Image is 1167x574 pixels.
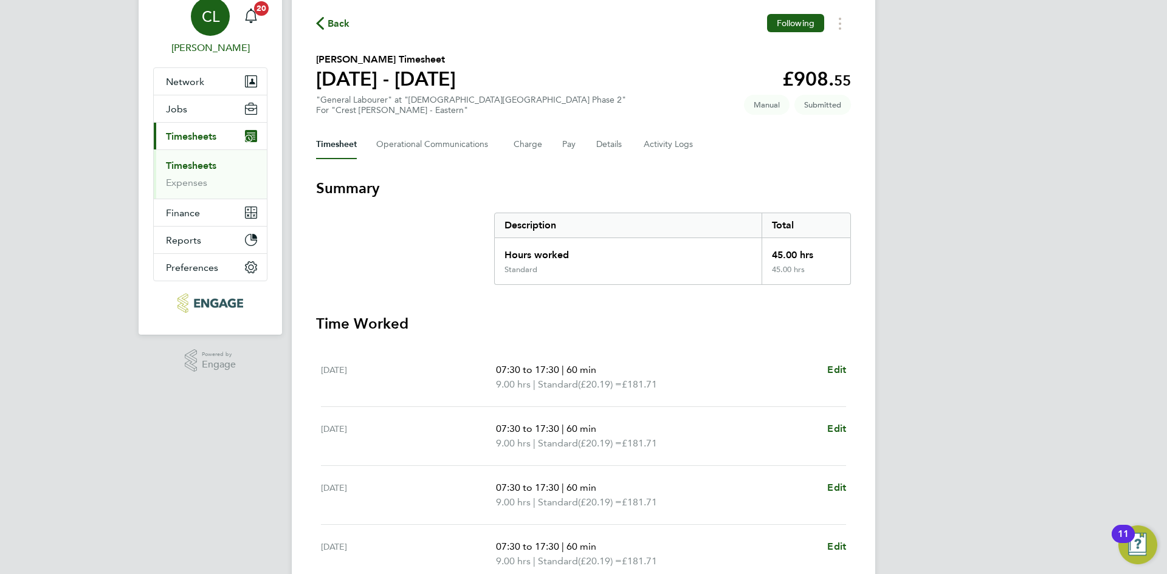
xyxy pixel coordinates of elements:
[827,480,846,495] a: Edit
[202,349,236,360] span: Powered by
[504,265,537,275] div: Standard
[794,95,851,115] span: This timesheet is Submitted.
[762,265,850,284] div: 45.00 hrs
[154,95,267,122] button: Jobs
[562,482,564,493] span: |
[166,262,218,273] span: Preferences
[514,130,543,159] button: Charge
[316,314,851,333] h3: Time Worked
[166,207,200,219] span: Finance
[578,555,622,567] span: (£20.19) =
[827,363,846,377] a: Edit
[177,293,243,313] img: protechltd-logo-retina.png
[622,555,657,567] span: £181.71
[316,16,350,31] button: Back
[622,378,657,390] span: £181.71
[316,95,626,115] div: "General Labourer" at "[DEMOGRAPHIC_DATA][GEOGRAPHIC_DATA] Phase 2"
[496,423,559,434] span: 07:30 to 17:30
[321,422,496,451] div: [DATE]
[566,423,596,434] span: 60 min
[533,437,535,449] span: |
[578,378,622,390] span: (£20.19) =
[496,378,531,390] span: 9.00 hrs
[495,238,762,265] div: Hours worked
[622,496,657,508] span: £181.71
[566,541,596,552] span: 60 min
[622,437,657,449] span: £181.71
[494,213,851,285] div: Summary
[154,227,267,253] button: Reports
[321,480,496,510] div: [DATE]
[154,123,267,149] button: Timesheets
[328,16,350,31] span: Back
[562,423,564,434] span: |
[533,378,535,390] span: |
[566,364,596,375] span: 60 min
[496,496,531,508] span: 9.00 hrs
[829,14,851,33] button: Timesheets Menu
[744,95,790,115] span: This timesheet was manually created.
[495,213,762,237] div: Description
[153,41,267,55] span: Chloe Lyons
[827,423,846,434] span: Edit
[827,364,846,375] span: Edit
[154,68,267,95] button: Network
[154,199,267,226] button: Finance
[202,9,219,24] span: CL
[376,130,494,159] button: Operational Communications
[596,130,624,159] button: Details
[578,496,622,508] span: (£20.19) =
[316,179,851,198] h3: Summary
[153,293,267,313] a: Go to home page
[533,496,535,508] span: |
[827,482,846,493] span: Edit
[154,254,267,281] button: Preferences
[538,554,578,569] span: Standard
[538,495,578,510] span: Standard
[166,177,207,188] a: Expenses
[767,14,824,32] button: Following
[782,67,851,91] app-decimal: £908.
[496,482,559,493] span: 07:30 to 17:30
[496,541,559,552] span: 07:30 to 17:30
[834,72,851,89] span: 55
[166,234,201,246] span: Reports
[166,131,216,142] span: Timesheets
[154,149,267,199] div: Timesheets
[202,360,236,370] span: Engage
[762,238,850,265] div: 45.00 hrs
[316,67,456,91] h1: [DATE] - [DATE]
[533,555,535,567] span: |
[777,18,814,29] span: Following
[538,377,578,392] span: Standard
[1118,534,1129,550] div: 11
[762,213,850,237] div: Total
[321,363,496,392] div: [DATE]
[644,130,695,159] button: Activity Logs
[496,364,559,375] span: 07:30 to 17:30
[316,52,456,67] h2: [PERSON_NAME] Timesheet
[166,103,187,115] span: Jobs
[578,437,622,449] span: (£20.19) =
[496,555,531,567] span: 9.00 hrs
[1118,525,1157,564] button: Open Resource Center, 11 new notifications
[562,364,564,375] span: |
[316,105,626,115] div: For "Crest [PERSON_NAME] - Eastern"
[166,76,204,87] span: Network
[562,130,577,159] button: Pay
[496,437,531,449] span: 9.00 hrs
[566,482,596,493] span: 60 min
[321,539,496,569] div: [DATE]
[254,1,269,16] span: 20
[827,541,846,552] span: Edit
[827,539,846,554] a: Edit
[166,160,216,171] a: Timesheets
[827,422,846,436] a: Edit
[562,541,564,552] span: |
[538,436,578,451] span: Standard
[185,349,236,372] a: Powered byEngage
[316,130,357,159] button: Timesheet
